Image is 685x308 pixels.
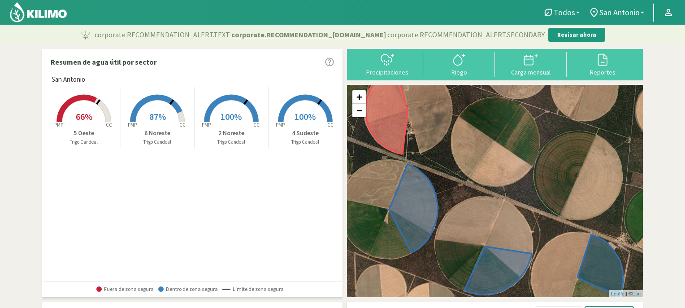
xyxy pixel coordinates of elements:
[202,122,211,128] tspan: PMP
[222,286,284,292] span: Límite de zona segura
[611,291,626,296] a: Leaflet
[269,138,342,146] p: Trigo Candeal
[54,122,63,128] tspan: PMP
[351,52,423,76] button: Precipitaciones
[269,128,342,138] p: 4 Sudeste
[106,122,112,128] tspan: CC
[96,286,154,292] span: Fuera de zona segura
[149,111,166,122] span: 87%
[569,69,636,75] div: Reportes
[599,8,640,17] span: San Antonio
[295,111,316,122] span: 100%
[195,138,268,146] p: Trigo Candeal
[557,31,596,40] p: Revisar ahora
[498,69,564,75] div: Carga mensual
[387,29,545,40] span: corporate.RECOMMENDATION_ALERT.SECONDARY
[354,69,421,75] div: Precipitaciones
[548,28,605,42] button: Revisar ahora
[231,29,386,40] span: corporate.RECOMMENDATION_[DOMAIN_NAME]
[554,8,575,17] span: Todos
[327,122,334,128] tspan: CC
[195,128,268,138] p: 2 Noreste
[121,128,195,138] p: 6 Noreste
[9,1,68,23] img: Kilimo
[47,138,121,146] p: Trigo Candeal
[567,52,638,76] button: Reportes
[76,111,92,122] span: 66%
[52,75,85,85] span: San Antonio
[632,291,641,296] a: Esri
[47,128,121,138] p: 5 Oeste
[180,122,186,128] tspan: CC
[253,122,260,128] tspan: CC
[352,104,366,117] a: Zoom out
[609,290,643,298] div: | ©
[121,138,195,146] p: Trigo Candeal
[495,52,567,76] button: Carga mensual
[352,90,366,104] a: Zoom in
[95,29,545,40] p: corporate.RECOMMENDATION_ALERT.TEXT
[221,111,242,122] span: 100%
[51,57,156,67] p: Resumen de agua útil por sector
[423,52,495,76] button: Riego
[128,122,137,128] tspan: PMP
[276,122,285,128] tspan: PMP
[426,69,492,75] div: Riego
[158,286,218,292] span: Dentro de zona segura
